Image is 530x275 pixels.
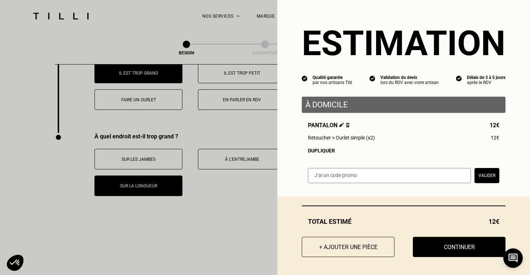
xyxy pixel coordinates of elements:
[370,75,375,81] img: icon list info
[308,135,375,141] span: Retoucher > Ourlet simple (x2)
[302,75,308,81] img: icon list info
[302,218,505,225] div: Total estimé
[302,237,394,257] button: + Ajouter une pièce
[489,218,499,225] span: 12€
[308,148,499,154] div: Dupliquer
[313,75,352,80] div: Qualité garantie
[313,80,352,85] div: par nos artisans Tilli
[467,80,505,85] div: après le RDV
[380,80,439,85] div: lors du RDV avec votre artisan
[339,123,344,127] img: Éditer
[474,168,499,183] button: Valider
[491,135,499,141] span: 12€
[456,75,462,81] img: icon list info
[413,237,505,257] button: Continuer
[308,122,350,129] span: Pantalon
[490,122,499,129] span: 12€
[308,168,471,183] input: J‘ai un code promo
[302,23,505,63] section: Estimation
[467,75,505,80] div: Délais de 3 à 5 jours
[305,100,502,109] p: À domicile
[380,75,439,80] div: Validation du devis
[346,123,350,127] img: Supprimer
